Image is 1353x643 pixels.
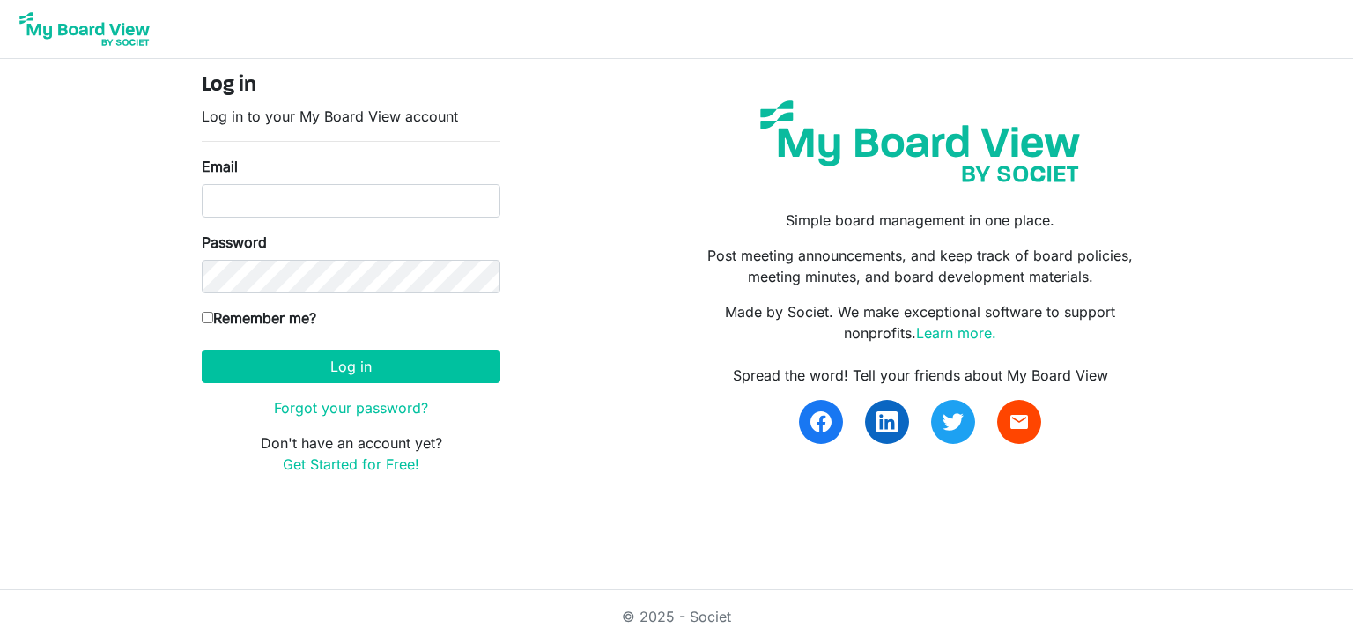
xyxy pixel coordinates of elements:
[202,312,213,323] input: Remember me?
[202,307,316,329] label: Remember me?
[202,106,500,127] p: Log in to your My Board View account
[274,399,428,417] a: Forgot your password?
[690,210,1151,231] p: Simple board management in one place.
[943,411,964,432] img: twitter.svg
[810,411,832,432] img: facebook.svg
[747,87,1093,196] img: my-board-view-societ.svg
[690,245,1151,287] p: Post meeting announcements, and keep track of board policies, meeting minutes, and board developm...
[876,411,898,432] img: linkedin.svg
[1009,411,1030,432] span: email
[997,400,1041,444] a: email
[283,455,419,473] a: Get Started for Free!
[690,301,1151,344] p: Made by Societ. We make exceptional software to support nonprofits.
[690,365,1151,386] div: Spread the word! Tell your friends about My Board View
[202,350,500,383] button: Log in
[202,232,267,253] label: Password
[14,7,155,51] img: My Board View Logo
[202,156,238,177] label: Email
[916,324,996,342] a: Learn more.
[202,73,500,99] h4: Log in
[202,432,500,475] p: Don't have an account yet?
[622,608,731,625] a: © 2025 - Societ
